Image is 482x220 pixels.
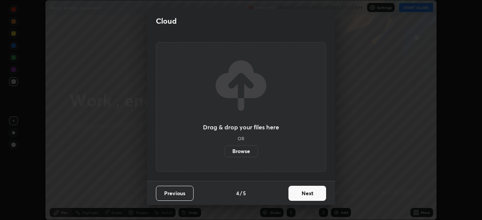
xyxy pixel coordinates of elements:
[240,189,242,197] h4: /
[236,189,239,197] h4: 4
[243,189,246,197] h4: 5
[288,186,326,201] button: Next
[203,124,279,130] h3: Drag & drop your files here
[156,186,194,201] button: Previous
[156,16,177,26] h2: Cloud
[238,136,244,141] h5: OR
